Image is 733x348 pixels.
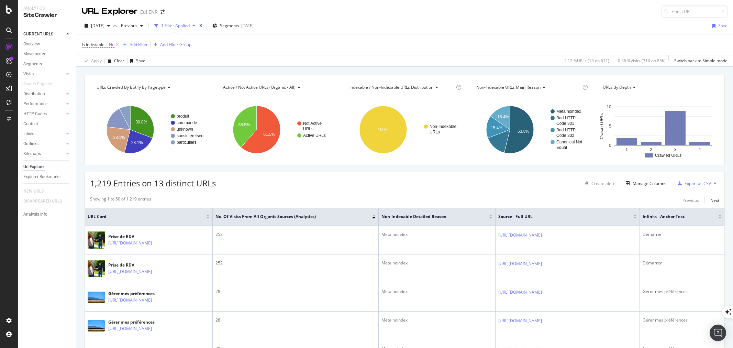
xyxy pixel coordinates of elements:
[23,173,60,181] div: Explorer Bookmarks
[381,260,492,266] div: Meta noindex
[475,82,581,93] h4: Non-Indexable URLs Main Reason
[23,31,53,38] div: CURRENT URLS
[23,6,70,11] div: Analytics
[23,90,45,98] div: Distribution
[140,9,158,15] div: Edf ENR
[643,231,722,238] div: Démarrer
[671,55,728,66] button: Switch back to Simple mode
[23,188,44,195] div: NEW URLS
[23,31,64,38] a: CURRENT URLS
[662,6,728,18] input: Find a URL
[118,20,146,31] button: Previous
[23,61,71,68] a: Segments
[23,100,64,108] a: Performance
[633,181,666,186] div: Manage Columns
[23,130,35,138] div: Inlinks
[491,126,502,130] text: 15.4%
[90,177,216,189] span: 1,219 Entries on 13 distinct URLs
[23,120,71,128] a: Content
[556,140,582,144] text: Canonical Not
[160,42,191,47] div: Add Filter Group
[105,55,124,66] button: Clear
[23,51,45,58] div: Movements
[23,80,52,88] div: Search Engines
[643,260,722,266] div: Démarrer
[23,61,42,68] div: Segments
[675,178,711,189] button: Export as CSV
[241,23,254,29] div: [DATE]
[498,232,542,239] a: [URL][DOMAIN_NAME]
[601,82,713,93] h4: URLs by Depth
[177,114,189,119] text: produit
[82,55,102,66] button: Apply
[599,113,604,139] text: Crawled URLs
[470,100,592,160] div: A chart.
[349,84,433,90] span: Indexable / Non-Indexable URLs distribution
[23,150,64,157] a: Sitemaps
[23,100,47,108] div: Performance
[118,23,137,29] span: Previous
[430,124,456,129] text: Non-Indexable
[556,109,581,114] text: Meta noindex
[710,20,728,31] button: Save
[23,198,62,205] div: DISAPPEARED URLS
[23,120,38,128] div: Content
[23,51,71,58] a: Movements
[710,325,726,341] div: Open Intercom Messenger
[108,268,152,275] a: [URL][DOMAIN_NAME]
[623,179,666,187] button: Manage Columns
[23,140,64,148] a: Outlinks
[609,124,611,129] text: 5
[108,233,174,240] div: Prise de RDV
[303,127,313,131] text: URLs
[343,100,465,160] svg: A chart.
[131,140,143,145] text: 23.1%
[82,42,104,47] span: Is Indexable
[113,135,125,140] text: 23.1%
[135,120,147,124] text: 30.8%
[556,128,576,132] text: Bad HTTP
[607,105,611,109] text: 10
[556,121,574,126] text: Code 301
[381,317,492,323] div: Meta noindex
[127,55,145,66] button: Save
[216,100,338,160] svg: A chart.
[674,58,728,64] div: Switch back to Simple mode
[108,291,174,297] div: Gérer mes préférences
[114,58,124,64] div: Clear
[650,147,652,152] text: 2
[498,214,623,220] span: Source - Full URL
[108,297,152,304] a: [URL][DOMAIN_NAME]
[161,23,190,29] div: 1 Filter Applied
[685,181,711,186] div: Export as CSV
[152,20,198,31] button: 1 Filter Applied
[108,240,152,247] a: [URL][DOMAIN_NAME]
[88,256,105,282] img: main image
[497,115,509,119] text: 15.4%
[682,196,699,204] button: Previous
[90,100,212,160] svg: A chart.
[609,143,611,148] text: 0
[130,42,148,47] div: Add Filter
[177,127,193,132] text: unknown
[177,140,197,145] text: particuliers
[23,70,34,78] div: Visits
[643,214,708,220] span: Inlinks - Anchor Text
[498,317,542,324] a: [URL][DOMAIN_NAME]
[113,23,118,29] span: vs
[215,231,376,238] div: 252
[88,292,105,303] img: main image
[105,42,108,47] span: =
[198,22,204,29] div: times
[215,317,376,323] div: 28
[643,289,722,295] div: Gérer mes préférences
[220,23,239,29] span: Segments
[88,227,105,253] img: main image
[303,121,322,126] text: Not Active
[518,129,529,134] text: 53.8%
[618,58,666,64] div: 0.36 % Visits ( 310 on 85K )
[88,214,204,220] span: URL Card
[95,82,207,93] h4: URLs Crawled By Botify By pagetype
[238,122,250,127] text: 38.5%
